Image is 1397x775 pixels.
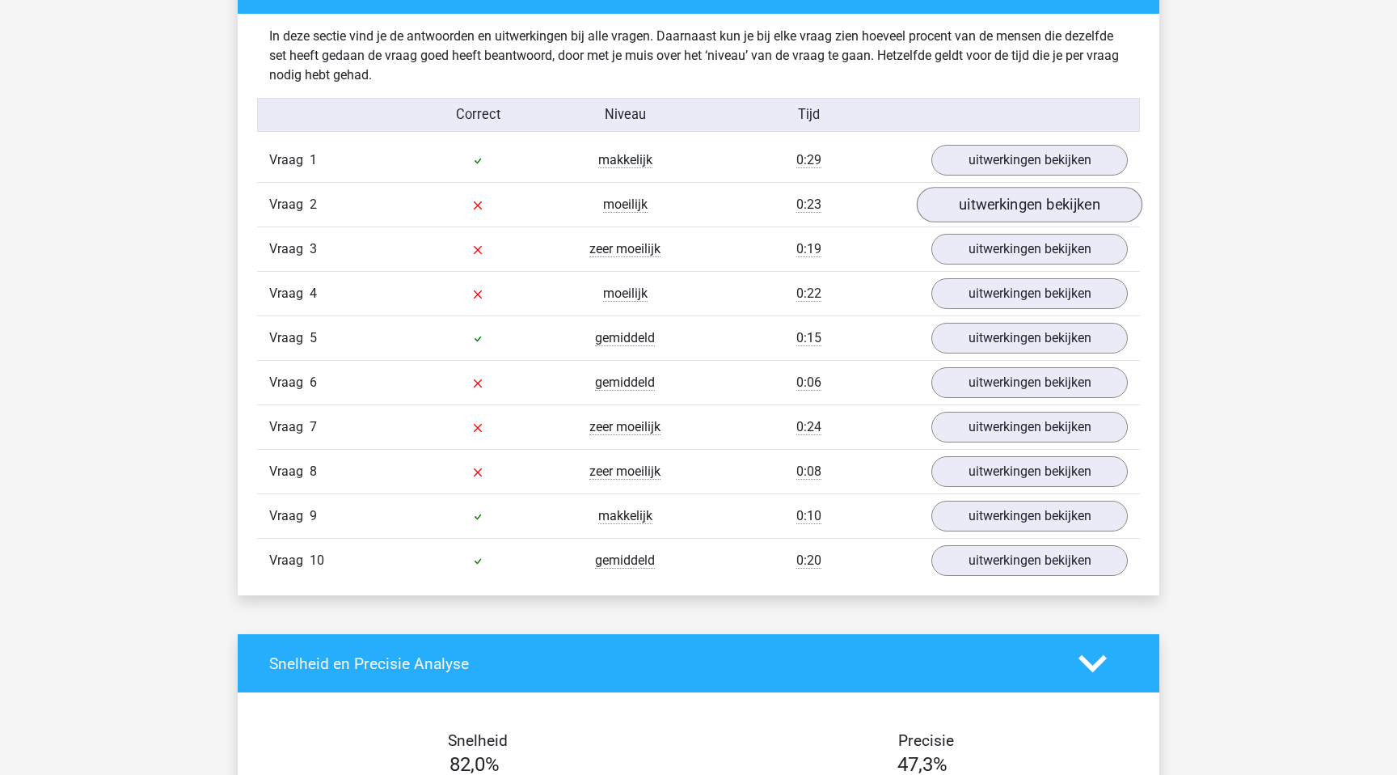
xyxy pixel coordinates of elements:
a: uitwerkingen bekijken [931,145,1128,176]
span: 3 [310,241,317,256]
span: moeilijk [603,286,648,302]
span: 1 [310,152,317,167]
span: Vraag [269,284,310,303]
span: 8 [310,464,317,479]
span: 5 [310,330,317,345]
span: 0:10 [796,508,821,524]
a: uitwerkingen bekijken [931,501,1128,531]
span: gemiddeld [595,375,655,391]
span: gemiddeld [595,553,655,569]
span: Vraag [269,373,310,392]
span: 10 [310,553,324,568]
span: 0:19 [796,241,821,257]
h4: Snelheid [269,731,686,750]
a: uitwerkingen bekijken [931,412,1128,443]
span: zeer moeilijk [589,241,661,257]
span: 2 [310,197,317,212]
h4: Snelheid en Precisie Analyse [269,654,1054,673]
h4: Precisie [717,731,1134,750]
span: Vraag [269,551,310,570]
span: moeilijk [603,197,648,213]
div: In deze sectie vind je de antwoorden en uitwerkingen bij alle vragen. Daarnaast kun je bij elke v... [257,27,1140,85]
span: 4 [310,286,317,301]
span: Vraag [269,239,310,259]
span: 0:06 [796,375,821,391]
span: 0:23 [796,197,821,213]
a: uitwerkingen bekijken [931,278,1128,309]
span: Vraag [269,195,310,214]
span: 0:29 [796,152,821,168]
span: 0:08 [796,464,821,480]
span: Vraag [269,328,310,348]
span: zeer moeilijk [589,464,661,480]
div: Niveau [551,105,698,125]
a: uitwerkingen bekijken [917,187,1142,222]
span: Vraag [269,462,310,481]
span: Vraag [269,150,310,170]
span: 0:15 [796,330,821,346]
span: 6 [310,375,317,390]
span: Vraag [269,417,310,437]
div: Correct [405,105,552,125]
a: uitwerkingen bekijken [931,456,1128,487]
span: 0:22 [796,286,821,302]
span: 0:20 [796,553,821,569]
span: 9 [310,508,317,523]
a: uitwerkingen bekijken [931,234,1128,265]
div: Tijd [698,105,919,125]
span: zeer moeilijk [589,419,661,435]
a: uitwerkingen bekijken [931,545,1128,576]
span: 0:24 [796,419,821,435]
span: makkelijk [598,508,652,524]
a: uitwerkingen bekijken [931,323,1128,354]
span: 7 [310,419,317,434]
span: makkelijk [598,152,652,168]
span: Vraag [269,506,310,526]
span: gemiddeld [595,330,655,346]
a: uitwerkingen bekijken [931,367,1128,398]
